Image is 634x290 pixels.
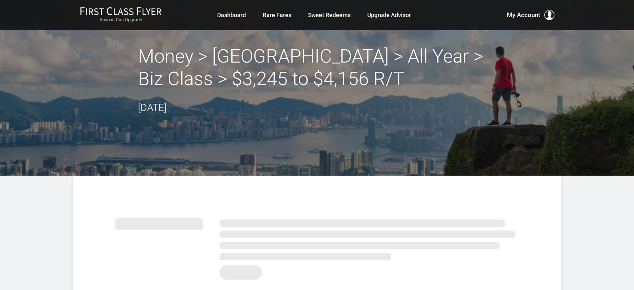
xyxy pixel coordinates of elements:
span: My Account [507,10,540,20]
small: Anyone Can Upgrade [80,17,162,23]
time: [DATE] [138,102,167,113]
img: First Class Flyer [80,7,162,15]
h2: Money > [GEOGRAPHIC_DATA] > All Year > Biz Class > $3,245 to $4,156 R/T [138,45,496,90]
img: summary.svg [115,209,519,285]
a: Dashboard [217,8,246,23]
a: Rare Fares [263,8,291,23]
button: My Account [507,10,554,20]
a: Upgrade Advisor [367,8,411,23]
a: First Class FlyerAnyone Can Upgrade [80,7,162,23]
a: Sweet Redeems [308,8,351,23]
